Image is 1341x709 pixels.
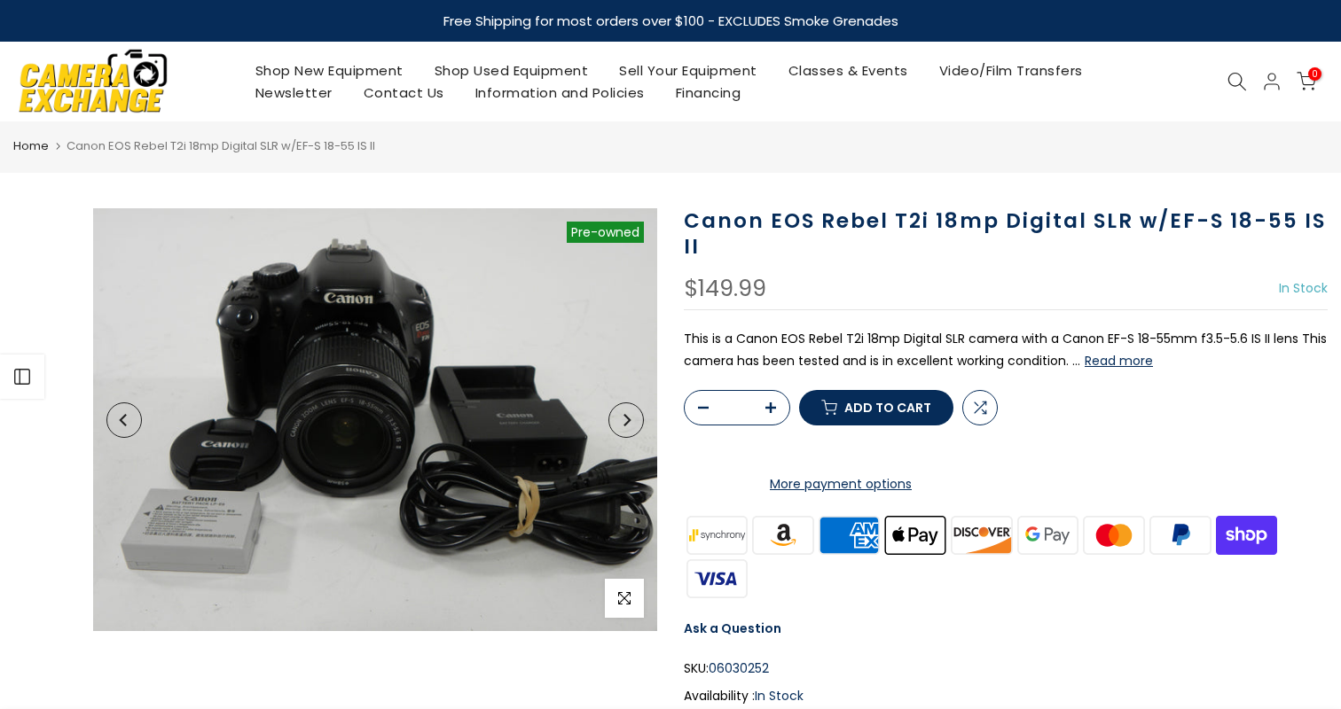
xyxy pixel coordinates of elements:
[660,82,757,104] a: Financing
[709,658,769,680] span: 06030252
[1081,513,1148,557] img: master
[684,328,1328,372] p: This is a Canon EOS Rebel T2i 18mp Digital SLR camera with a Canon EF-S 18-55mm f3.5-5.6 IS II le...
[923,59,1098,82] a: Video/Film Transfers
[799,390,953,425] button: Add to cart
[684,473,998,495] a: More payment options
[1085,353,1153,369] button: Read more
[459,82,660,104] a: Information and Policies
[772,59,923,82] a: Classes & Events
[106,402,142,438] button: Previous
[750,513,817,557] img: amazon payments
[684,277,766,300] div: $149.99
[1279,279,1328,297] span: In Stock
[93,208,657,631] img: Canon EOS Rebel T2i 18mp Digital SLR w/EF-S 18-55 IS II Digital Cameras - Digital SLR Cameras Can...
[844,401,931,414] span: Add to cart
[1297,72,1316,91] a: 0
[1308,67,1321,81] span: 0
[239,59,419,82] a: Shop New Equipment
[949,513,1016,557] img: discover
[684,685,1328,707] div: Availability :
[1015,513,1081,557] img: google pay
[419,59,604,82] a: Shop Used Equipment
[239,82,348,104] a: Newsletter
[684,619,781,637] a: Ask a Question
[1213,513,1280,557] img: shopify pay
[604,59,773,82] a: Sell Your Equipment
[882,513,949,557] img: apple pay
[816,513,882,557] img: american express
[348,82,459,104] a: Contact Us
[684,208,1328,260] h1: Canon EOS Rebel T2i 18mp Digital SLR w/EF-S 18-55 IS II
[1148,513,1214,557] img: paypal
[67,137,375,154] span: Canon EOS Rebel T2i 18mp Digital SLR w/EF-S 18-55 IS II
[755,687,804,705] span: In Stock
[684,513,750,557] img: synchrony
[13,137,49,155] a: Home
[684,557,750,600] img: visa
[684,658,1328,680] div: SKU:
[608,402,644,438] button: Next
[443,12,898,30] strong: Free Shipping for most orders over $100 - EXCLUDES Smoke Grenades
